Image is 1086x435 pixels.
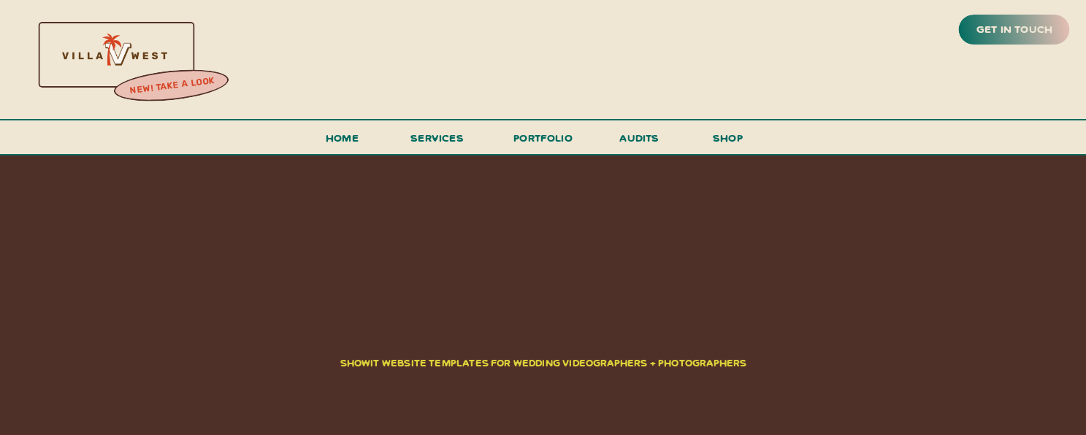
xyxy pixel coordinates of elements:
[320,128,365,155] a: Home
[974,20,1055,40] a: get in touch
[112,72,232,101] a: new! take a look
[407,128,468,155] a: services
[693,128,763,154] a: shop
[410,131,464,145] span: services
[509,128,578,155] a: portfolio
[618,128,662,154] a: audits
[277,354,811,384] h2: showit website templates for Wedding Videographers + Photographers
